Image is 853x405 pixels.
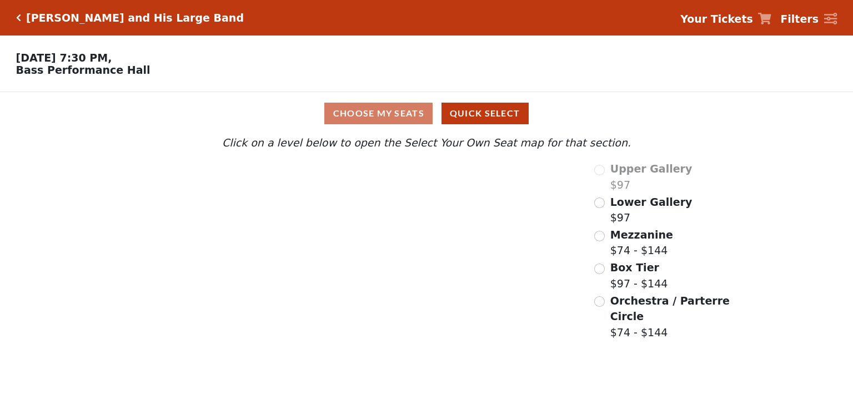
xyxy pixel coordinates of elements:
[212,169,384,210] path: Upper Gallery - Seats Available: 0
[680,13,753,25] strong: Your Tickets
[610,229,673,241] span: Mezzanine
[610,161,693,193] label: $97
[441,103,529,124] button: Quick Select
[16,14,21,22] a: Click here to go back to filters
[26,12,244,24] h5: [PERSON_NAME] and His Large Band
[610,293,731,341] label: $74 - $144
[610,261,659,274] span: Box Tier
[610,163,693,175] span: Upper Gallery
[680,11,771,27] a: Your Tickets
[610,194,693,226] label: $97
[610,295,730,323] span: Orchestra / Parterre Circle
[780,13,819,25] strong: Filters
[610,227,673,259] label: $74 - $144
[225,202,407,260] path: Lower Gallery - Seats Available: 208
[780,11,837,27] a: Filters
[610,260,668,291] label: $97 - $144
[610,196,693,208] span: Lower Gallery
[114,135,739,151] p: Click on a level below to open the Select Your Own Seat map for that section.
